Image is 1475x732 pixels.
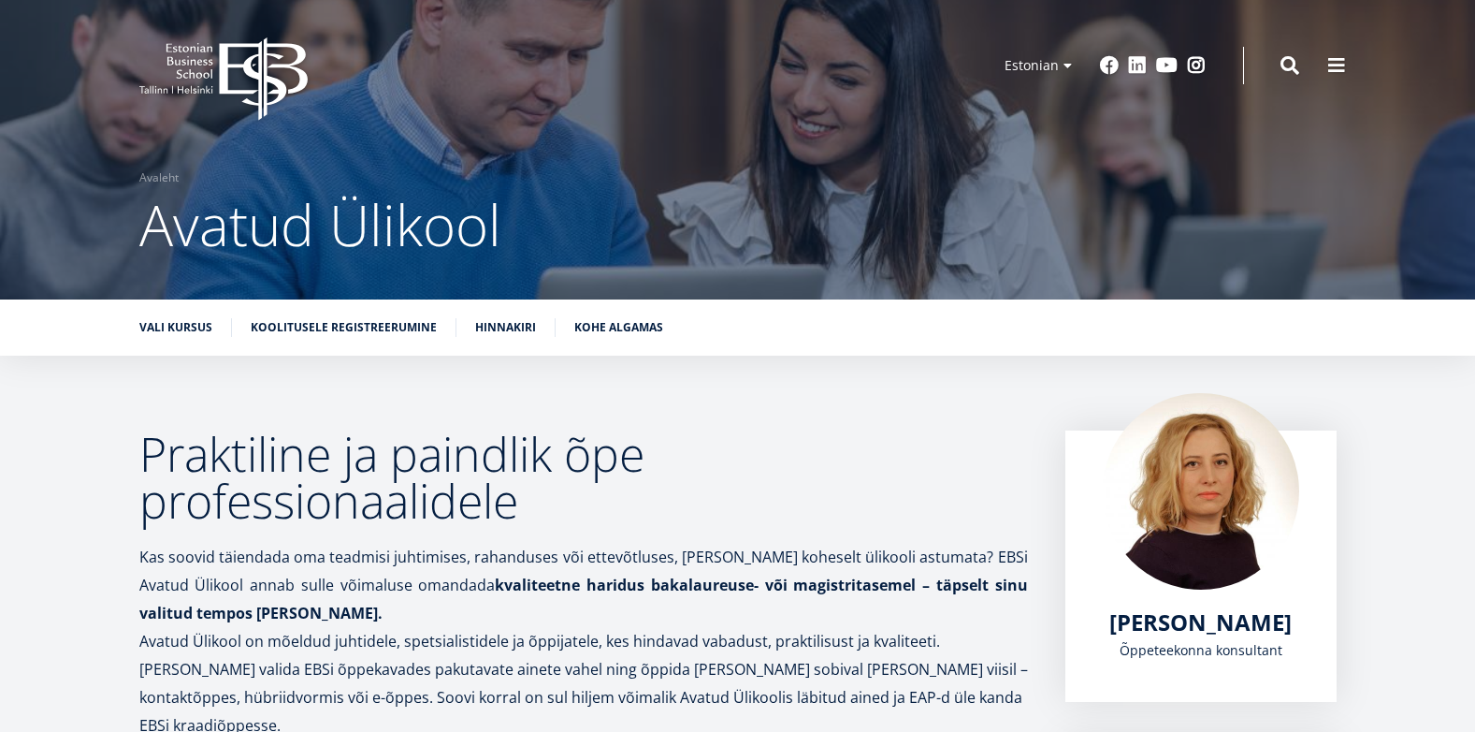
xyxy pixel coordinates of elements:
[1187,56,1206,75] a: Instagram
[251,318,437,337] a: Koolitusele registreerumine
[574,318,663,337] a: Kohe algamas
[139,318,212,337] a: Vali kursus
[1109,608,1292,637] a: [PERSON_NAME]
[1103,393,1299,590] img: Kadri Osula Learning Journey Advisor
[1156,56,1178,75] a: Youtube
[1103,637,1299,665] div: Õppeteekonna konsultant
[1109,607,1292,637] span: [PERSON_NAME]
[139,186,501,263] span: Avatud Ülikool
[139,575,1028,623] strong: kvaliteetne haridus bakalaureuse- või magistritasemel – täpselt sinu valitud tempos [PERSON_NAME].
[139,431,1028,524] h2: Praktiline ja paindlik õpe professionaalidele
[139,543,1028,627] p: Kas soovid täiendada oma teadmisi juhtimises, rahanduses või ettevõtluses, [PERSON_NAME] koheselt...
[1128,56,1147,75] a: Linkedin
[1100,56,1119,75] a: Facebook
[139,168,179,187] a: Avaleht
[475,318,536,337] a: Hinnakiri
